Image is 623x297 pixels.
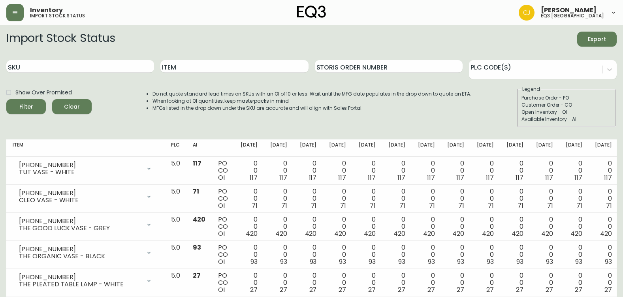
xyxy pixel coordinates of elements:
[13,244,158,261] div: [PHONE_NUMBER]THE ORGANIC VASE - BLACK
[521,109,612,116] div: Open Inventory - OI
[30,13,85,18] h5: import stock status
[541,13,604,18] h5: eq3 [GEOGRAPHIC_DATA]
[359,160,376,181] div: 0 0
[218,188,228,209] div: PO CO
[329,272,346,293] div: 0 0
[418,272,435,293] div: 0 0
[521,116,612,123] div: Available Inventory - AI
[339,285,346,294] span: 27
[19,169,141,176] div: TUT VASE - WHITE
[19,218,141,225] div: [PHONE_NUMBER]
[6,32,115,47] h2: Import Stock Status
[546,285,553,294] span: 27
[541,7,597,13] span: [PERSON_NAME]
[604,285,612,294] span: 27
[574,173,582,182] span: 117
[264,139,294,157] th: [DATE]
[482,229,494,238] span: 420
[193,187,199,196] span: 71
[329,216,346,237] div: 0 0
[193,243,201,252] span: 93
[595,160,612,181] div: 0 0
[506,188,523,209] div: 0 0
[359,188,376,209] div: 0 0
[412,139,441,157] th: [DATE]
[152,98,472,105] li: When looking at OI quantities, keep masterpacks in mind.
[388,216,405,237] div: 0 0
[30,7,63,13] span: Inventory
[329,188,346,209] div: 0 0
[397,173,405,182] span: 117
[487,257,494,266] span: 93
[275,229,287,238] span: 420
[218,216,228,237] div: PO CO
[477,160,494,181] div: 0 0
[368,285,376,294] span: 27
[536,272,553,293] div: 0 0
[250,173,258,182] span: 117
[575,257,582,266] span: 93
[393,229,405,238] span: 420
[506,216,523,237] div: 0 0
[398,257,405,266] span: 93
[566,272,583,293] div: 0 0
[447,272,464,293] div: 0 0
[338,173,346,182] span: 117
[359,244,376,265] div: 0 0
[559,139,589,157] th: [DATE]
[536,160,553,181] div: 0 0
[297,6,326,18] img: logo
[218,257,225,266] span: OI
[477,188,494,209] div: 0 0
[575,285,582,294] span: 27
[566,188,583,209] div: 0 0
[423,229,435,238] span: 420
[250,257,258,266] span: 93
[516,257,523,266] span: 93
[19,190,141,197] div: [PHONE_NUMBER]
[309,285,317,294] span: 27
[300,244,317,265] div: 0 0
[458,201,464,210] span: 71
[576,201,582,210] span: 71
[521,102,612,109] div: Customer Order - CO
[429,201,435,210] span: 71
[427,173,435,182] span: 117
[19,281,141,288] div: THE PLEATED TABLE LAMP - WHITE
[477,216,494,237] div: 0 0
[570,229,582,238] span: 420
[19,253,141,260] div: THE ORGANIC VASE - BLACK
[241,272,258,293] div: 0 0
[516,173,523,182] span: 117
[418,188,435,209] div: 0 0
[310,257,317,266] span: 93
[545,173,553,182] span: 117
[447,216,464,237] div: 0 0
[193,159,201,168] span: 117
[193,271,201,280] span: 27
[595,272,612,293] div: 0 0
[583,34,610,44] span: Export
[457,257,464,266] span: 93
[13,216,158,233] div: [PHONE_NUMBER]THE GOOD LUCK VASE - GREY
[294,139,323,157] th: [DATE]
[152,90,472,98] li: Do not quote standard lead times on SKUs with an OI of 10 or less. Wait until the MFG date popula...
[512,229,523,238] span: 420
[234,139,264,157] th: [DATE]
[246,229,258,238] span: 420
[165,269,186,297] td: 5.0
[577,32,617,47] button: Export
[388,244,405,265] div: 0 0
[300,160,317,181] div: 0 0
[418,244,435,265] div: 0 0
[165,213,186,241] td: 5.0
[441,139,471,157] th: [DATE]
[252,201,258,210] span: 71
[486,173,494,182] span: 117
[477,272,494,293] div: 0 0
[547,201,553,210] span: 71
[218,201,225,210] span: OI
[506,272,523,293] div: 0 0
[428,257,435,266] span: 93
[52,99,92,114] button: Clear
